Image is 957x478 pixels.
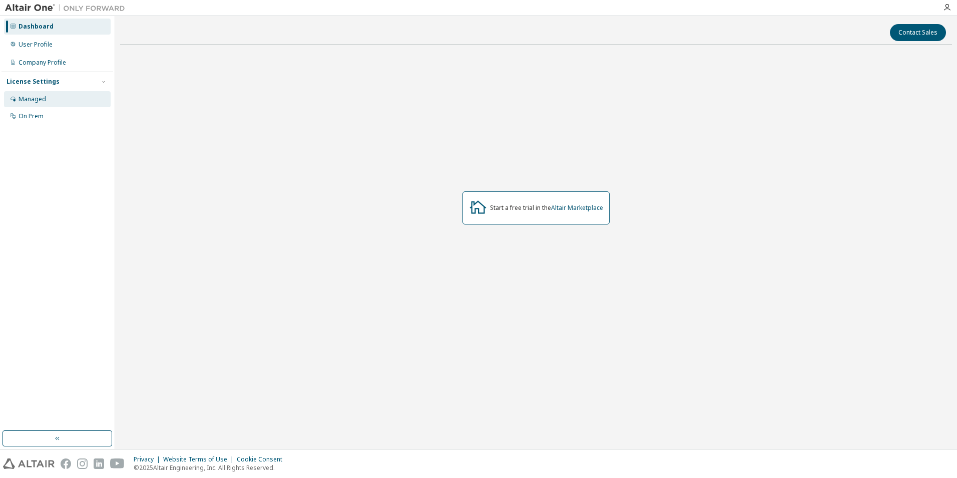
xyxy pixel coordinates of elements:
div: Website Terms of Use [163,455,237,463]
div: User Profile [19,41,53,49]
img: youtube.svg [110,458,125,469]
p: © 2025 Altair Engineering, Inc. All Rights Reserved. [134,463,288,472]
div: Cookie Consent [237,455,288,463]
img: instagram.svg [77,458,88,469]
div: Start a free trial in the [490,204,603,212]
img: altair_logo.svg [3,458,55,469]
div: Managed [19,95,46,103]
div: Privacy [134,455,163,463]
button: Contact Sales [890,24,946,41]
img: Altair One [5,3,130,13]
img: linkedin.svg [94,458,104,469]
div: On Prem [19,112,44,120]
a: Altair Marketplace [551,203,603,212]
img: facebook.svg [61,458,71,469]
div: Dashboard [19,23,54,31]
div: License Settings [7,78,60,86]
div: Company Profile [19,59,66,67]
